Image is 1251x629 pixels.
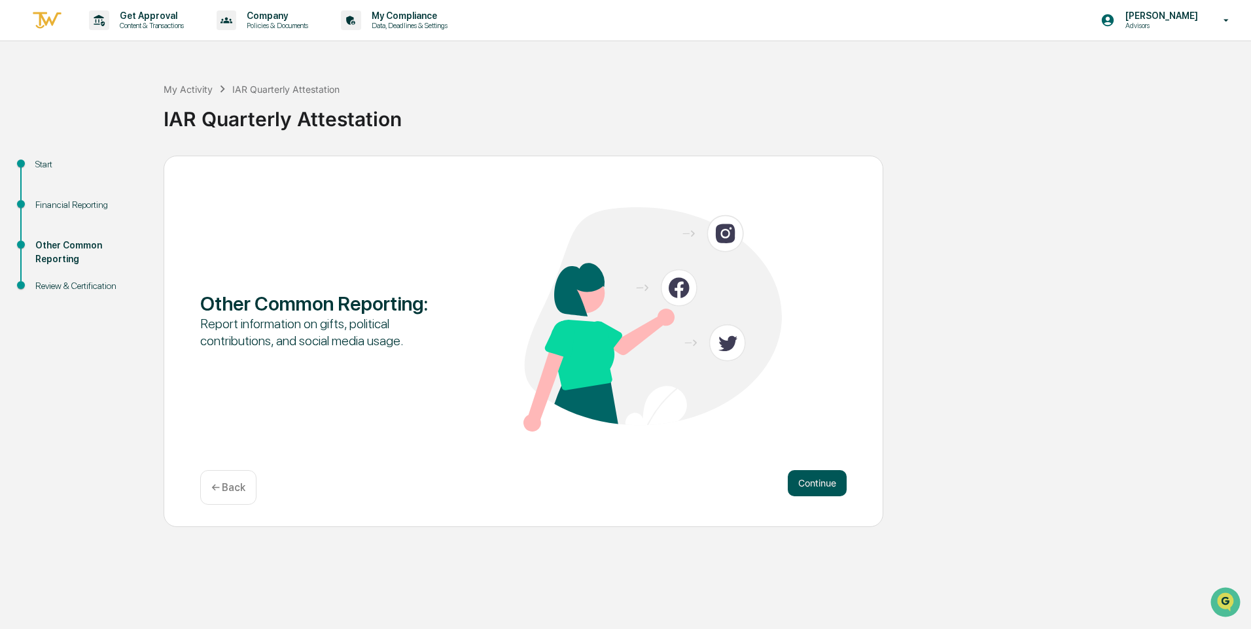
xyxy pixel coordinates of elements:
[44,113,166,124] div: We're available if you need us!
[44,100,215,113] div: Start new chat
[26,165,84,178] span: Preclearance
[130,222,158,231] span: Pylon
[200,315,459,349] div: Report information on gifts, political contributions, and social media usage.
[361,21,454,30] p: Data, Deadlines & Settings
[361,10,454,21] p: My Compliance
[236,21,315,30] p: Policies & Documents
[26,190,82,203] span: Data Lookup
[108,165,162,178] span: Attestations
[35,279,143,293] div: Review & Certification
[1209,586,1244,621] iframe: Open customer support
[92,221,158,231] a: Powered byPylon
[13,191,24,201] div: 🔎
[35,158,143,171] div: Start
[164,84,213,95] div: My Activity
[8,184,88,208] a: 🔎Data Lookup
[109,10,190,21] p: Get Approval
[31,10,63,31] img: logo
[90,160,167,183] a: 🗄️Attestations
[236,10,315,21] p: Company
[109,21,190,30] p: Content & Transactions
[200,292,459,315] div: Other Common Reporting :
[35,198,143,212] div: Financial Reporting
[13,27,238,48] p: How can we help?
[232,84,340,95] div: IAR Quarterly Attestation
[164,97,1244,131] div: IAR Quarterly Attestation
[788,470,847,496] button: Continue
[35,239,143,266] div: Other Common Reporting
[211,481,245,494] p: ← Back
[8,160,90,183] a: 🖐️Preclearance
[13,166,24,177] div: 🖐️
[1115,21,1205,30] p: Advisors
[523,207,782,432] img: Other Common Reporting
[13,100,37,124] img: 1746055101610-c473b297-6a78-478c-a979-82029cc54cd1
[95,166,105,177] div: 🗄️
[222,104,238,120] button: Start new chat
[1115,10,1205,21] p: [PERSON_NAME]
